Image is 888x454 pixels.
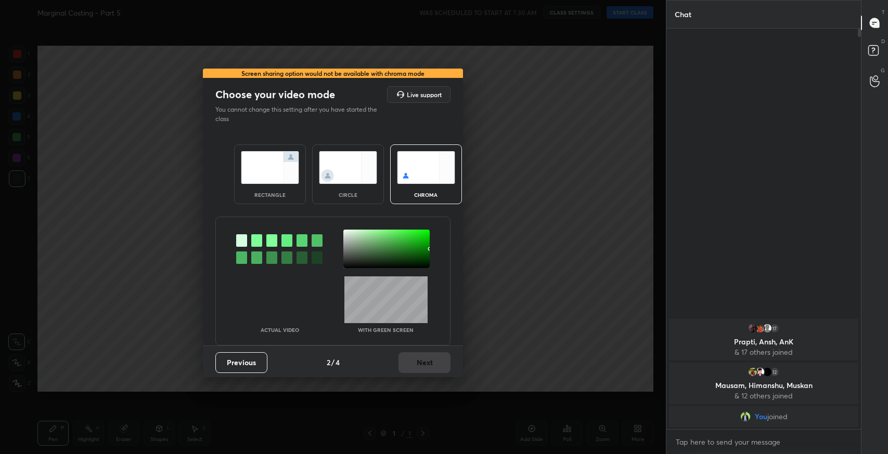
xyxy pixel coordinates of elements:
[769,367,780,377] div: 12
[666,317,861,429] div: grid
[215,352,267,373] button: Previous
[762,367,773,377] img: 748f25ebe065490e8735c216e2082778.jpg
[215,88,335,101] h2: Choose your video mode
[327,357,330,368] h4: 2
[319,151,377,184] img: circleScreenIcon.acc0effb.svg
[762,323,773,333] img: default.png
[755,323,765,333] img: d3097886ea6e4b8399058fcddc1ccf85.jpg
[405,192,447,197] div: chroma
[249,192,291,197] div: rectangle
[675,338,852,346] p: Prapti, Ansh, AnK
[675,392,852,400] p: & 12 others joined
[261,327,299,332] p: Actual Video
[882,8,885,16] p: T
[397,151,455,184] img: chromaScreenIcon.c19ab0a0.svg
[769,323,780,333] div: 17
[331,357,334,368] h4: /
[881,66,885,74] p: G
[215,105,384,124] p: You cannot change this setting after you have started the class
[203,69,463,78] div: Screen sharing option would not be available with chroma mode
[755,367,765,377] img: 3
[755,412,767,421] span: You
[666,1,700,28] p: Chat
[675,348,852,356] p: & 17 others joined
[748,323,758,333] img: 3
[336,357,340,368] h4: 4
[407,91,442,98] h5: Live support
[327,192,369,197] div: circle
[358,327,414,332] p: With green screen
[748,367,758,377] img: 4c432adf20b24afc979e178260aed123.jpg
[881,37,885,45] p: D
[241,151,299,184] img: normalScreenIcon.ae25ed63.svg
[675,381,852,390] p: Mausam, Himanshu, Muskan
[767,412,788,421] span: joined
[740,411,751,422] img: fcc3dd17a7d24364a6f5f049f7d33ac3.jpg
